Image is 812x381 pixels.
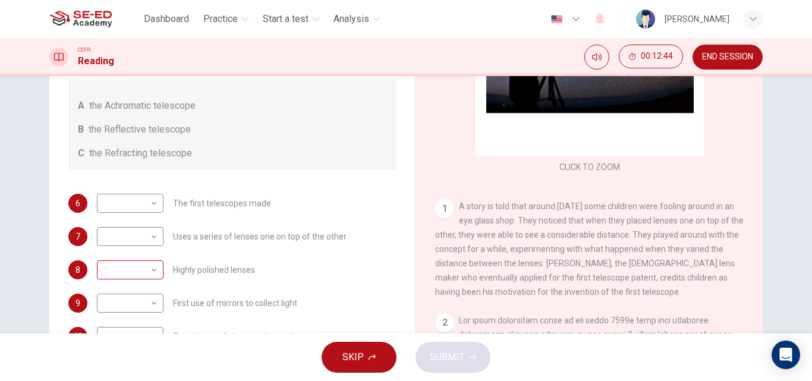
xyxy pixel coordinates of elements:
[702,52,753,62] span: END SESSION
[584,45,609,70] div: Mute
[435,313,454,332] div: 2
[641,52,673,61] span: 00:12:44
[173,199,271,207] span: The first telescopes made
[435,201,744,297] span: A story is told that around [DATE] some children were fooling around in an eye glass shop. They n...
[549,15,564,24] img: en
[75,199,80,207] span: 6
[89,99,196,113] span: the Achromatic telescope
[173,299,297,307] span: First use of mirrors to collect light
[619,45,683,68] button: 00:12:44
[619,45,683,70] div: Hide
[333,12,369,26] span: Analysis
[75,266,80,274] span: 8
[78,54,114,68] h1: Reading
[329,8,385,30] button: Analysis
[139,8,194,30] button: Dashboard
[89,122,191,137] span: the Reflective telescope
[342,349,364,366] span: SKIP
[263,12,309,26] span: Start a test
[636,10,655,29] img: Profile picture
[78,99,84,113] span: A
[75,232,80,241] span: 7
[173,232,347,241] span: Uses a series of lenses one on top of the other
[78,146,84,160] span: C
[322,342,396,373] button: SKIP
[258,8,324,30] button: Start a test
[78,122,84,137] span: B
[144,12,189,26] span: Dashboard
[173,266,255,274] span: Highly polished lenses
[75,299,80,307] span: 9
[73,332,83,341] span: 10
[89,146,192,160] span: the Refracting telescope
[772,341,800,369] div: Open Intercom Messenger
[435,199,454,218] div: 1
[49,7,112,31] img: SE-ED Academy logo
[693,45,763,70] button: END SESSION
[49,7,139,31] a: SE-ED Academy logo
[203,12,238,26] span: Practice
[665,12,729,26] div: [PERSON_NAME]
[78,46,90,54] span: CEFR
[173,332,304,341] span: Two pieces of glass stuck together
[199,8,253,30] button: Practice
